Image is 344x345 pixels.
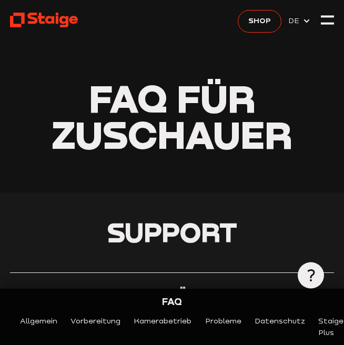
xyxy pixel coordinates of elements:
[89,75,168,121] span: FAQ
[318,315,343,338] a: Staige Plus
[248,15,271,26] span: Shop
[107,216,237,249] span: Support
[134,315,191,338] a: Kamerabetrieb
[52,75,292,158] span: für Zuschauer
[20,295,324,308] div: FAQ
[255,315,305,338] a: Datenschutz
[10,286,321,319] h3: Welche Sportarten können von Staige übertragen werden?
[205,315,241,338] a: Probleme
[70,315,120,338] a: Vorbereitung
[20,315,57,338] a: Allgemein
[288,15,302,26] span: DE
[238,10,281,33] a: Shop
